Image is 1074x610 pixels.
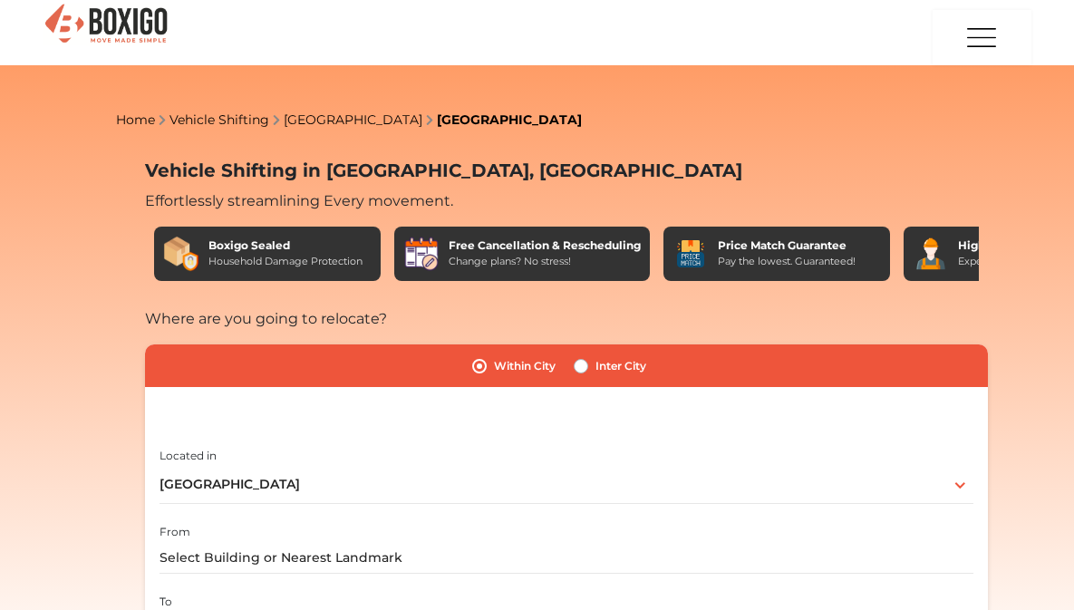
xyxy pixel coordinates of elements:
[160,524,190,540] label: From
[160,594,172,610] label: To
[145,192,453,209] span: Effortlessly streamlining Every movement.
[718,237,856,254] div: Price Match Guarantee
[672,236,709,272] img: Price Match Guarantee
[145,308,988,330] div: Where are you going to relocate?
[163,236,199,272] img: Boxigo Sealed
[595,355,646,377] label: Inter City
[449,237,641,254] div: Free Cancellation & Rescheduling
[284,111,422,128] a: [GEOGRAPHIC_DATA]
[160,448,217,464] label: Located in
[437,111,582,128] a: [GEOGRAPHIC_DATA]
[449,254,641,269] div: Change plans? No stress!
[116,111,155,128] a: Home
[403,236,440,272] img: Free Cancellation & Rescheduling
[160,542,973,574] input: Select Building or Nearest Landmark
[208,254,363,269] div: Household Damage Protection
[963,11,1000,64] img: menu
[145,160,988,181] h2: Vehicle Shifting in [GEOGRAPHIC_DATA], [GEOGRAPHIC_DATA]
[913,236,949,272] img: Highly Trained Professionals
[494,355,556,377] label: Within City
[43,2,169,46] img: Boxigo
[160,476,300,492] span: [GEOGRAPHIC_DATA]
[208,237,363,254] div: Boxigo Sealed
[718,254,856,269] div: Pay the lowest. Guaranteed!
[169,111,269,128] a: Vehicle Shifting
